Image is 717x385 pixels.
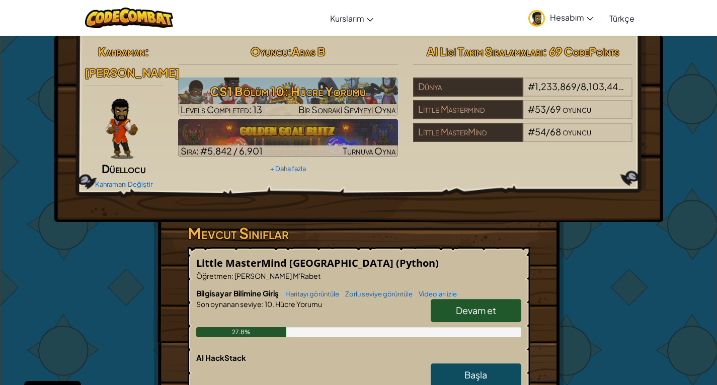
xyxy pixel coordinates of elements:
span: 8,103,447 [581,81,624,92]
span: Hesabım [550,12,593,23]
span: oyuncu [624,81,653,92]
span: [PERSON_NAME] M'Rabet [233,271,321,280]
span: 1,233,869 [535,81,577,92]
span: : [231,271,233,280]
img: duelist-pose.png [106,99,138,159]
a: Little Mastermind#53/69oyuncu [413,110,633,121]
a: Türkçe [604,5,640,32]
span: AI Ligi Takım Sıralamaları [427,44,543,58]
span: [PERSON_NAME] [85,65,180,80]
span: 10. [264,299,274,309]
img: CodeCombat logo [85,8,173,28]
div: 27.8% [196,327,287,337]
a: Videoları izle [414,290,457,298]
a: Bir Sonraki Seviyeyi Oyna [178,78,398,116]
span: 68 [550,126,561,137]
span: # [528,81,535,92]
span: / [546,103,550,115]
span: Bilgisayar Bilimine Giriş [196,288,280,298]
span: Aras B [292,44,325,58]
img: Golden Goal [178,119,398,157]
h3: Mevcut Sınıflar [188,222,530,245]
a: Zorlu seviye görüntüle [340,290,413,298]
span: Turnuva Oyna [343,145,395,157]
span: Düellocu [102,162,146,176]
span: / [546,126,550,137]
span: oyuncu [563,126,591,137]
span: Bir Sonraki Seviyeyi Oyna [298,104,395,115]
span: Levels Completed: 13 [181,104,262,115]
span: # [528,103,535,115]
span: Little MasterMind [GEOGRAPHIC_DATA] [196,256,396,270]
a: Dünya#1,233,869/8,103,447oyuncu [413,87,633,99]
div: Little Mastermind [413,100,523,119]
span: Başla [464,369,487,380]
span: : [145,44,149,58]
a: Little MasterMind#54/68oyuncu [413,132,633,144]
a: Hesabım [523,2,598,34]
h3: CS1 Bölüm 10: Hücre Yorumu [178,80,398,103]
a: Kahramanı Değiştir [95,180,152,188]
a: + Daha fazla [270,165,306,173]
a: Sıra: #5,842 / 6,901Turnuva Oyna [178,119,398,157]
span: Oyuncu [251,44,288,58]
span: 54 [535,126,546,137]
img: CS1 Bölüm 10: Hücre Yorumu [178,78,398,116]
a: Kurslarım [325,5,378,32]
span: Kurslarım [330,13,364,24]
span: : [288,44,292,58]
span: Son oynanan seviye [196,299,262,309]
span: (Python) [396,256,439,270]
div: Little MasterMind [413,123,523,142]
span: AI HackStack [196,353,246,362]
span: / [577,81,581,92]
span: 69 [550,103,561,115]
span: Devam et [456,304,496,316]
span: : [262,299,264,309]
span: Sıra: #5,842 / 6,901 [181,145,263,157]
span: oyuncu [563,103,591,115]
span: 53 [535,103,546,115]
span: Kahraman [98,44,145,58]
span: : 69 CodePoints [543,44,619,58]
div: Dünya [413,78,523,97]
span: Türkçe [609,13,634,24]
a: Haritayı görüntüle [280,290,339,298]
span: Öğretmen [196,271,231,280]
span: Hücre Yorumu [274,299,322,309]
img: avatar [528,10,545,27]
span: # [528,126,535,137]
